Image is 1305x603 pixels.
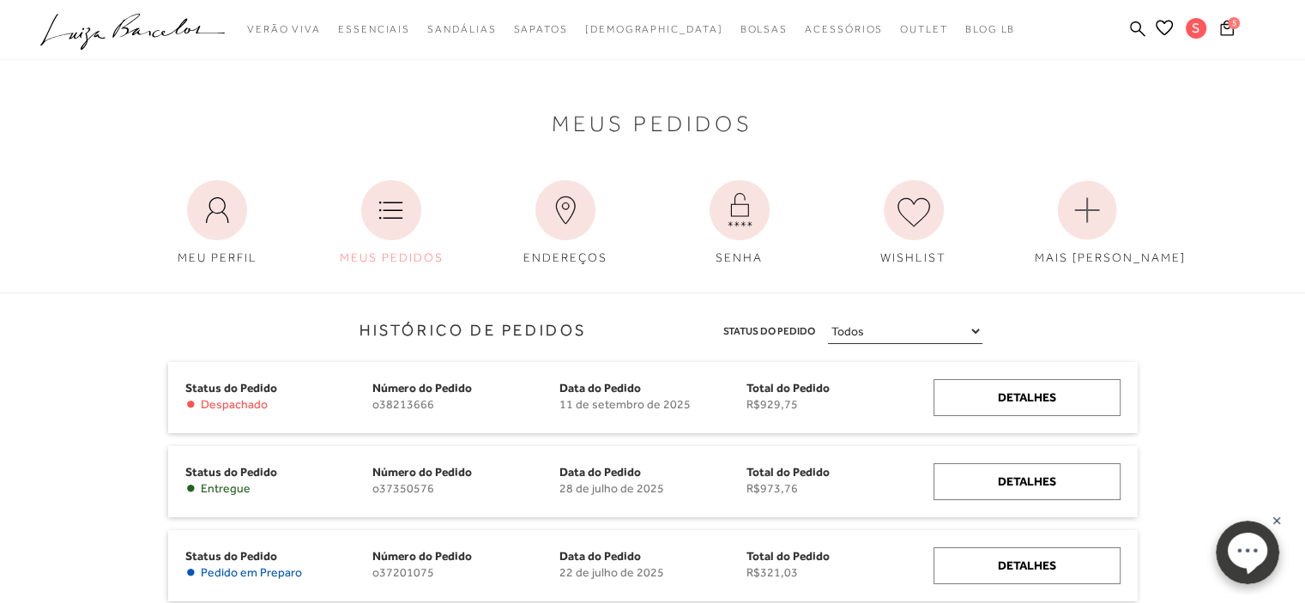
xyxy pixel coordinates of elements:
[1178,17,1215,44] button: S
[499,172,631,275] a: ENDEREÇOS
[325,172,457,275] a: MEUS PEDIDOS
[1021,172,1153,275] a: MAIS [PERSON_NAME]
[746,481,933,496] span: R$973,76
[880,250,946,264] span: WISHLIST
[372,465,472,479] span: Número do Pedido
[900,14,948,45] a: noSubCategoriesText
[746,465,830,479] span: Total do Pedido
[848,172,980,275] a: WISHLIST
[559,465,641,479] span: Data do Pedido
[201,397,268,412] span: Despachado
[1228,17,1240,29] span: 5
[1034,250,1185,264] span: MAIS [PERSON_NAME]
[585,14,723,45] a: noSubCategoriesText
[372,565,559,580] span: o37201075
[513,23,567,35] span: Sapatos
[559,481,746,496] span: 28 de julho de 2025
[746,549,830,563] span: Total do Pedido
[201,481,251,496] span: Entregue
[13,319,587,342] h3: Histórico de Pedidos
[674,172,806,275] a: SENHA
[1215,19,1239,42] button: 5
[559,397,746,412] span: 11 de setembro de 2025
[338,23,410,35] span: Essenciais
[178,250,257,264] span: MEU PERFIL
[965,14,1015,45] a: BLOG LB
[185,481,196,496] span: •
[746,397,933,412] span: R$929,75
[247,14,321,45] a: noSubCategoriesText
[559,549,641,563] span: Data do Pedido
[523,250,607,264] span: ENDEREÇOS
[513,14,567,45] a: noSubCategoriesText
[372,397,559,412] span: o38213666
[185,465,277,479] span: Status do Pedido
[185,565,196,580] span: •
[185,381,277,395] span: Status do Pedido
[340,250,444,264] span: MEUS PEDIDOS
[427,23,496,35] span: Sandálias
[723,323,815,341] span: Status do Pedido
[585,23,723,35] span: [DEMOGRAPHIC_DATA]
[965,23,1015,35] span: BLOG LB
[201,565,302,580] span: Pedido em Preparo
[427,14,496,45] a: noSubCategoriesText
[151,172,283,275] a: MEU PERFIL
[247,23,321,35] span: Verão Viva
[805,23,883,35] span: Acessórios
[740,23,788,35] span: Bolsas
[559,381,641,395] span: Data do Pedido
[900,23,948,35] span: Outlet
[746,381,830,395] span: Total do Pedido
[552,115,753,133] span: Meus Pedidos
[185,549,277,563] span: Status do Pedido
[933,547,1121,584] a: Detalhes
[1186,18,1206,39] span: S
[372,481,559,496] span: o37350576
[338,14,410,45] a: noSubCategoriesText
[933,379,1121,416] a: Detalhes
[933,463,1121,500] a: Detalhes
[559,565,746,580] span: 22 de julho de 2025
[740,14,788,45] a: noSubCategoriesText
[746,565,933,580] span: R$321,03
[372,381,472,395] span: Número do Pedido
[716,250,763,264] span: SENHA
[805,14,883,45] a: noSubCategoriesText
[185,397,196,412] span: •
[372,549,472,563] span: Número do Pedido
